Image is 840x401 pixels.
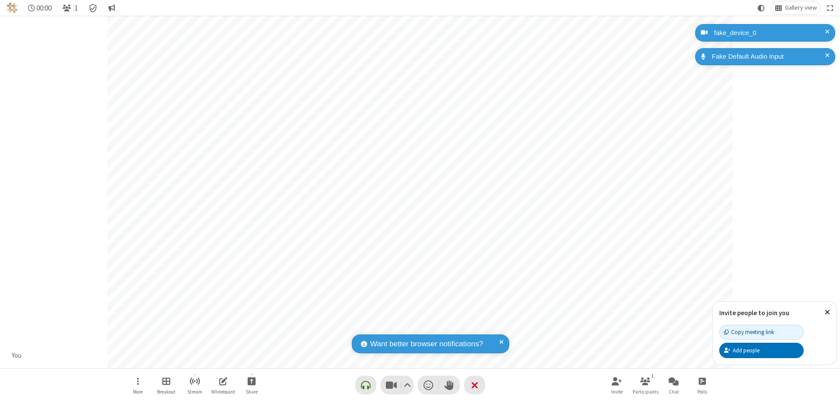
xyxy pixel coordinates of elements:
[669,389,679,394] span: Chat
[401,376,413,394] button: Video setting
[59,1,81,14] button: Open participant list
[604,373,630,397] button: Invite participants (⌘+Shift+I)
[370,338,483,350] span: Want better browser notifications?
[74,4,78,12] span: 1
[238,373,265,397] button: Start sharing
[632,373,658,397] button: Open participant list
[418,376,439,394] button: Send a reaction
[105,1,119,14] button: Conversation
[724,328,774,336] div: Copy meeting link
[611,389,623,394] span: Invite
[157,389,175,394] span: Breakout
[719,309,789,317] label: Invite people to join you
[464,376,485,394] button: End or leave meeting
[85,1,101,14] div: Meeting details Encryption enabled
[9,351,25,361] div: You
[153,373,179,397] button: Manage Breakout Rooms
[824,1,837,14] button: Fullscreen
[125,373,151,397] button: Open menu
[818,302,836,323] button: Close popover
[439,376,460,394] button: Raise hand
[246,389,258,394] span: Share
[719,325,804,340] button: Copy meeting link
[709,52,829,62] div: Fake Default Audio Input
[24,1,56,14] div: Timer
[649,372,656,380] div: 1
[182,373,208,397] button: Start streaming
[661,373,687,397] button: Open chat
[210,373,236,397] button: Open shared whiteboard
[754,1,768,14] button: Using system theme
[133,389,143,394] span: More
[355,376,376,394] button: Connect your audio
[711,28,829,38] div: fake_device_0
[719,343,804,358] button: Add people
[689,373,715,397] button: Open poll
[633,389,658,394] span: Participants
[697,389,707,394] span: Polls
[187,389,202,394] span: Stream
[771,1,820,14] button: Change layout
[36,4,52,12] span: 00:00
[211,389,235,394] span: Whiteboard
[381,376,413,394] button: Stop video (⌘+Shift+V)
[7,3,17,13] img: QA Selenium DO NOT DELETE OR CHANGE
[785,4,817,11] span: Gallery view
